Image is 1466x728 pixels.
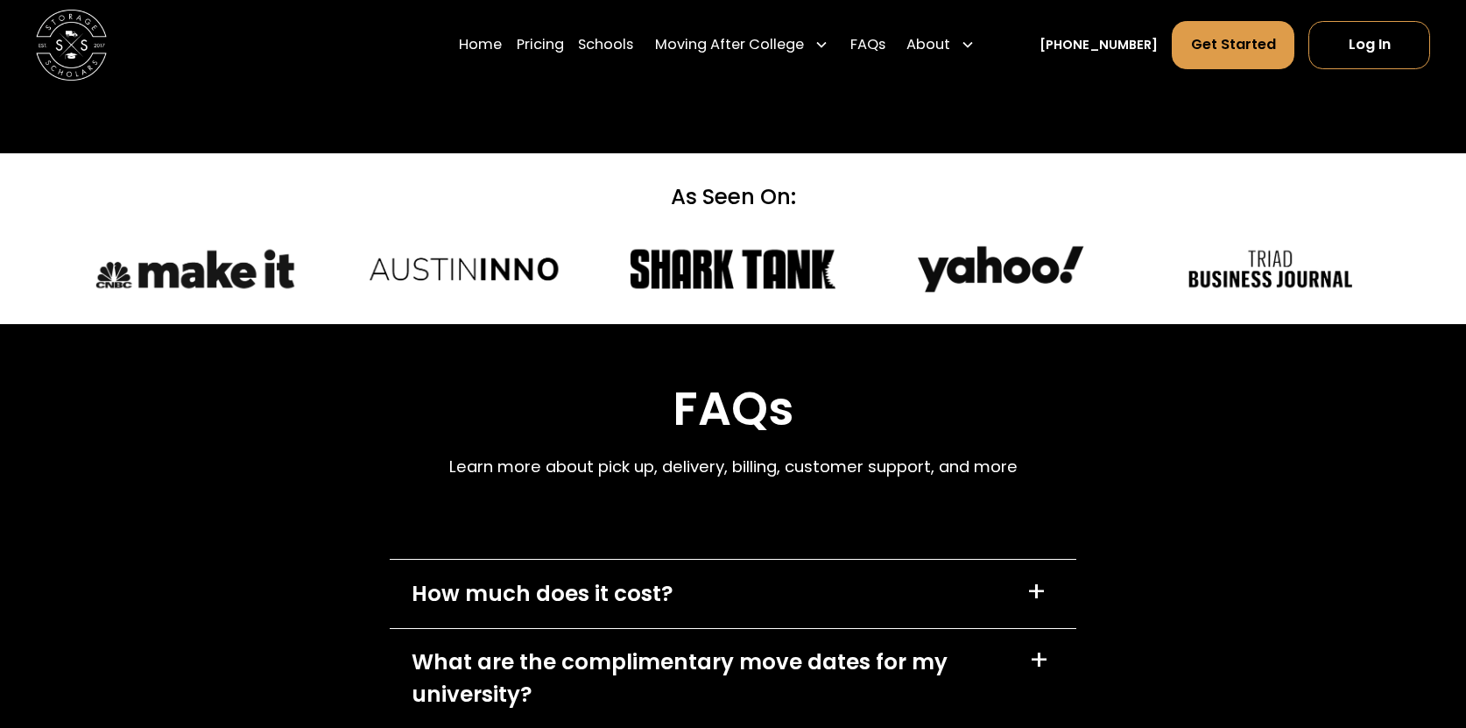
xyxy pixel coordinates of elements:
[412,647,1008,710] div: What are the complimentary move dates for my university?
[899,19,983,69] div: About
[578,19,633,69] a: Schools
[459,19,502,69] a: Home
[517,19,564,69] a: Pricing
[89,181,1376,214] div: As Seen On:
[1040,35,1158,53] a: [PHONE_NUMBER]
[449,381,1018,437] h2: FAQs
[89,243,301,295] img: CNBC Make It logo.
[906,34,950,55] div: About
[1026,578,1047,607] div: +
[449,455,1018,479] p: Learn more about pick up, delivery, billing, customer support, and more
[655,34,804,55] div: Moving After College
[850,19,885,69] a: FAQs
[647,19,835,69] div: Moving After College
[36,9,108,81] img: Storage Scholars main logo
[1308,20,1430,68] a: Log In
[1029,647,1049,675] div: +
[1172,20,1294,68] a: Get Started
[412,578,673,611] div: How much does it cost?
